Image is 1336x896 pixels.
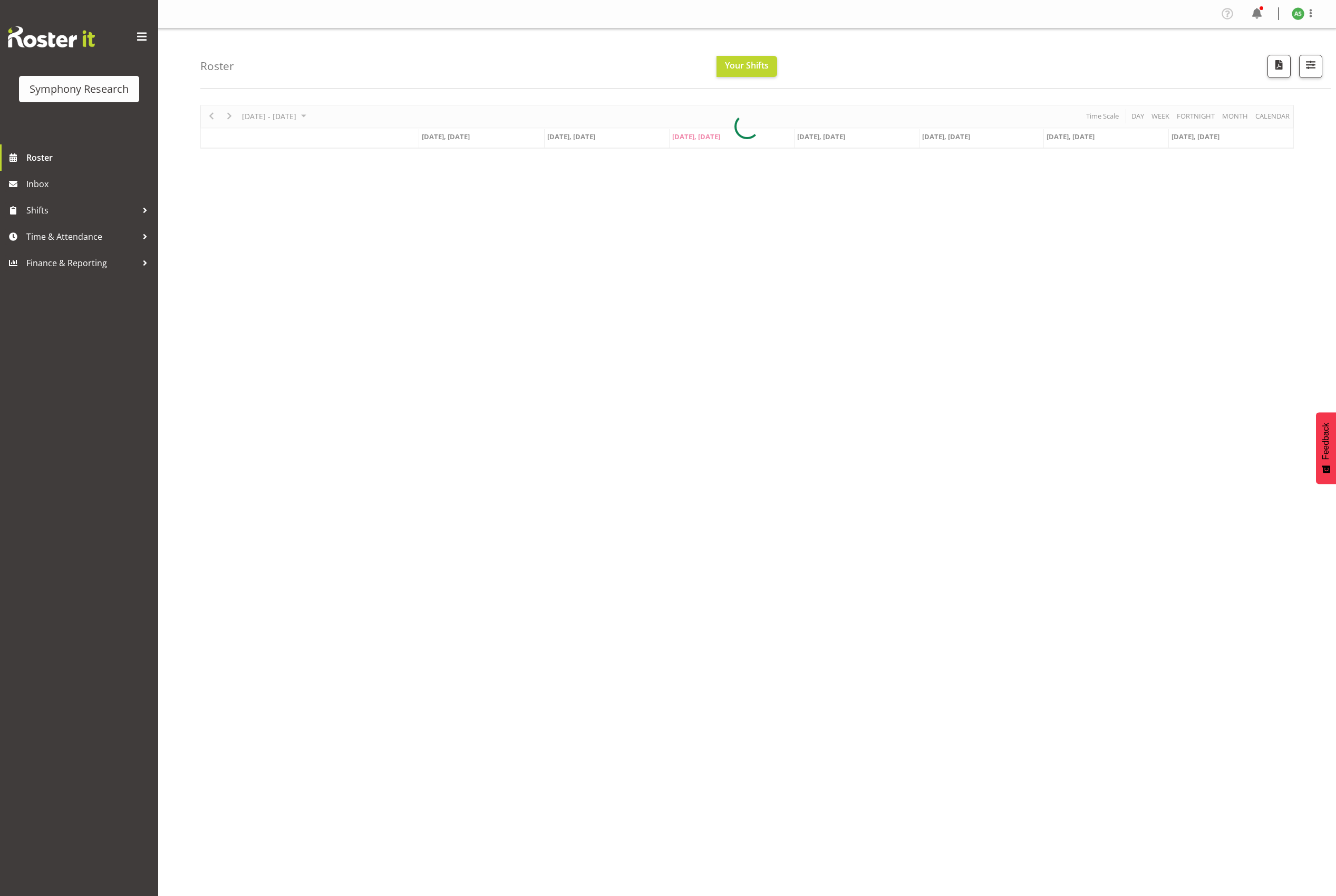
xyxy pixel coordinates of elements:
img: ange-steiger11422.jpg [1292,7,1304,20]
span: Shifts [26,202,137,218]
button: Your Shifts [717,56,777,77]
img: Rosterit website logo [8,26,95,47]
span: Inbox [26,176,153,192]
button: Feedback - Show survey [1316,412,1336,484]
span: Feedback [1321,423,1331,460]
span: Your Shifts [725,60,769,71]
button: Download a PDF of the roster according to the set date range. [1267,55,1291,78]
span: Finance & Reporting [26,255,137,271]
span: Roster [26,150,153,165]
button: Filter Shifts [1299,55,1322,78]
h4: Roster [200,60,234,72]
span: Time & Attendance [26,229,137,245]
div: Symphony Research [30,81,129,97]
